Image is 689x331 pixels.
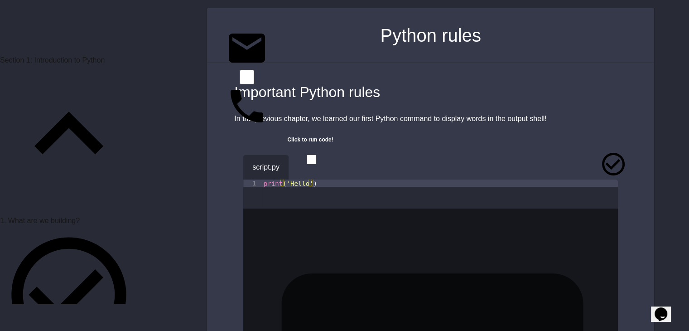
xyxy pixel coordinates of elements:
div: script.py [243,155,289,180]
div: 1 [243,180,262,187]
div: Click to run code! [287,136,333,144]
div: Important Python rules [234,81,627,103]
div: In the previous chapter, we learned our first Python command to display words in the output shell! [234,112,627,126]
iframe: chat widget [651,295,680,322]
div: Python rules [380,8,481,63]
